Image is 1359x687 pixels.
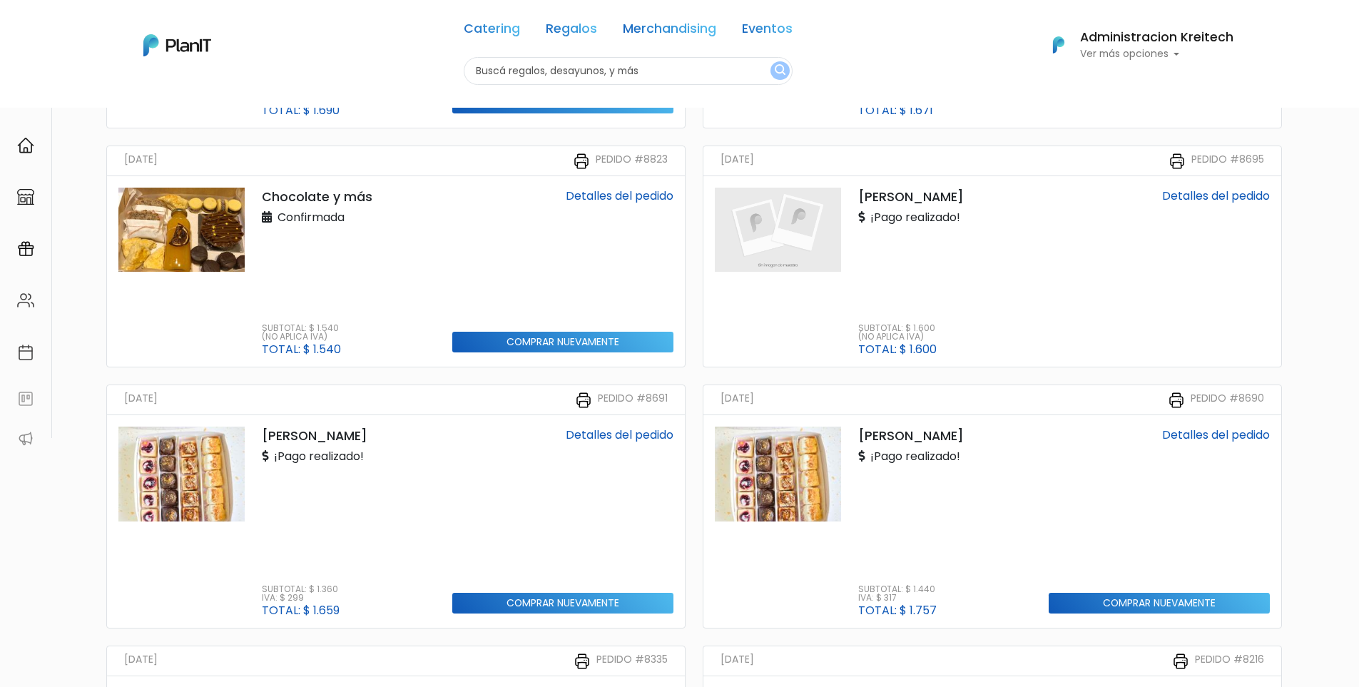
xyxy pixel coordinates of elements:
[858,585,937,594] p: Subtotal: $ 1.440
[775,64,785,78] img: search_button-432b6d5273f82d61273b3651a40e1bd1b912527efae98b1b7a1b2c0702e16a8d.svg
[858,324,937,332] p: Subtotal: $ 1.600
[1168,392,1185,409] img: printer-31133f7acbd7ec30ea1ab4a3b6864c9b5ed483bd8d1a339becc4798053a55bbc.svg
[262,585,340,594] p: Subtotal: $ 1.360
[1049,593,1270,614] input: Comprar nuevamente
[17,137,34,154] img: home-e721727adea9d79c4d83392d1f703f7f8bce08238fde08b1acbfd93340b81755.svg
[596,152,668,170] small: Pedido #8823
[464,57,793,85] input: Buscá regalos, desayunos, y más
[17,430,34,447] img: partners-52edf745621dab592f3b2c58e3bca9d71375a7ef29c3b500c9f145b62cc070d4.svg
[143,34,211,56] img: PlanIt Logo
[262,448,364,465] p: ¡Pago realizado!
[1169,153,1186,170] img: printer-31133f7acbd7ec30ea1ab4a3b6864c9b5ed483bd8d1a339becc4798053a55bbc.svg
[452,332,673,352] input: Comprar nuevamente
[858,188,1032,206] p: [PERSON_NAME]
[262,324,341,332] p: Subtotal: $ 1.540
[262,605,340,616] p: Total: $ 1.659
[858,427,1032,445] p: [PERSON_NAME]
[858,105,934,116] p: Total: $ 1.671
[721,391,754,409] small: [DATE]
[858,448,960,465] p: ¡Pago realizado!
[742,23,793,40] a: Eventos
[1162,427,1270,443] a: Detalles del pedido
[566,188,673,204] a: Detalles del pedido
[124,152,158,170] small: [DATE]
[1191,152,1264,170] small: Pedido #8695
[1034,26,1233,63] button: PlanIt Logo Administracion Kreitech Ver más opciones
[546,23,597,40] a: Regalos
[17,292,34,309] img: people-662611757002400ad9ed0e3c099ab2801c6687ba6c219adb57efc949bc21e19d.svg
[598,391,668,409] small: Pedido #8691
[73,14,205,41] div: ¿Necesitás ayuda?
[124,652,158,670] small: [DATE]
[858,332,937,341] p: (No aplica IVA)
[262,188,435,206] p: Chocolate y más
[596,652,668,670] small: Pedido #8335
[118,427,245,521] img: thumb_WhatsApp_Image_2023-11-27_at_16.04.15.jpeg
[721,652,754,670] small: [DATE]
[575,392,592,409] img: printer-31133f7acbd7ec30ea1ab4a3b6864c9b5ed483bd8d1a339becc4798053a55bbc.svg
[1162,188,1270,204] a: Detalles del pedido
[1080,31,1233,44] h6: Administracion Kreitech
[715,188,841,272] img: planit_placeholder-9427b205c7ae5e9bf800e9d23d5b17a34c4c1a44177066c4629bad40f2d9547d.png
[1195,652,1264,670] small: Pedido #8216
[262,427,435,445] p: [PERSON_NAME]
[858,209,960,226] p: ¡Pago realizado!
[1191,391,1264,409] small: Pedido #8690
[17,344,34,361] img: calendar-87d922413cdce8b2cf7b7f5f62616a5cf9e4887200fb71536465627b3292af00.svg
[17,240,34,258] img: campaigns-02234683943229c281be62815700db0a1741e53638e28bf9629b52c665b00959.svg
[262,209,345,226] p: Confirmada
[566,427,673,443] a: Detalles del pedido
[17,188,34,205] img: marketplace-4ceaa7011d94191e9ded77b95e3339b90024bf715f7c57f8cf31f2d8c509eaba.svg
[623,23,716,40] a: Merchandising
[721,152,754,170] small: [DATE]
[858,594,937,602] p: IVA: $ 317
[262,344,341,355] p: Total: $ 1.540
[715,427,841,521] img: thumb_WhatsApp_Image_2023-11-27_at_16.04.15.jpeg
[118,188,245,272] img: thumb_PHOTO-2022-03-20-15-00-19.jpg
[262,105,340,116] p: Total: $ 1.690
[452,593,673,614] input: Comprar nuevamente
[1172,653,1189,670] img: printer-31133f7acbd7ec30ea1ab4a3b6864c9b5ed483bd8d1a339becc4798053a55bbc.svg
[464,23,520,40] a: Catering
[574,653,591,670] img: printer-31133f7acbd7ec30ea1ab4a3b6864c9b5ed483bd8d1a339becc4798053a55bbc.svg
[1043,29,1074,61] img: PlanIt Logo
[262,332,341,341] p: (No aplica IVA)
[124,391,158,409] small: [DATE]
[573,153,590,170] img: printer-31133f7acbd7ec30ea1ab4a3b6864c9b5ed483bd8d1a339becc4798053a55bbc.svg
[17,390,34,407] img: feedback-78b5a0c8f98aac82b08bfc38622c3050aee476f2c9584af64705fc4e61158814.svg
[262,594,340,602] p: IVA: $ 299
[858,344,937,355] p: Total: $ 1.600
[858,605,937,616] p: Total: $ 1.757
[1080,49,1233,59] p: Ver más opciones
